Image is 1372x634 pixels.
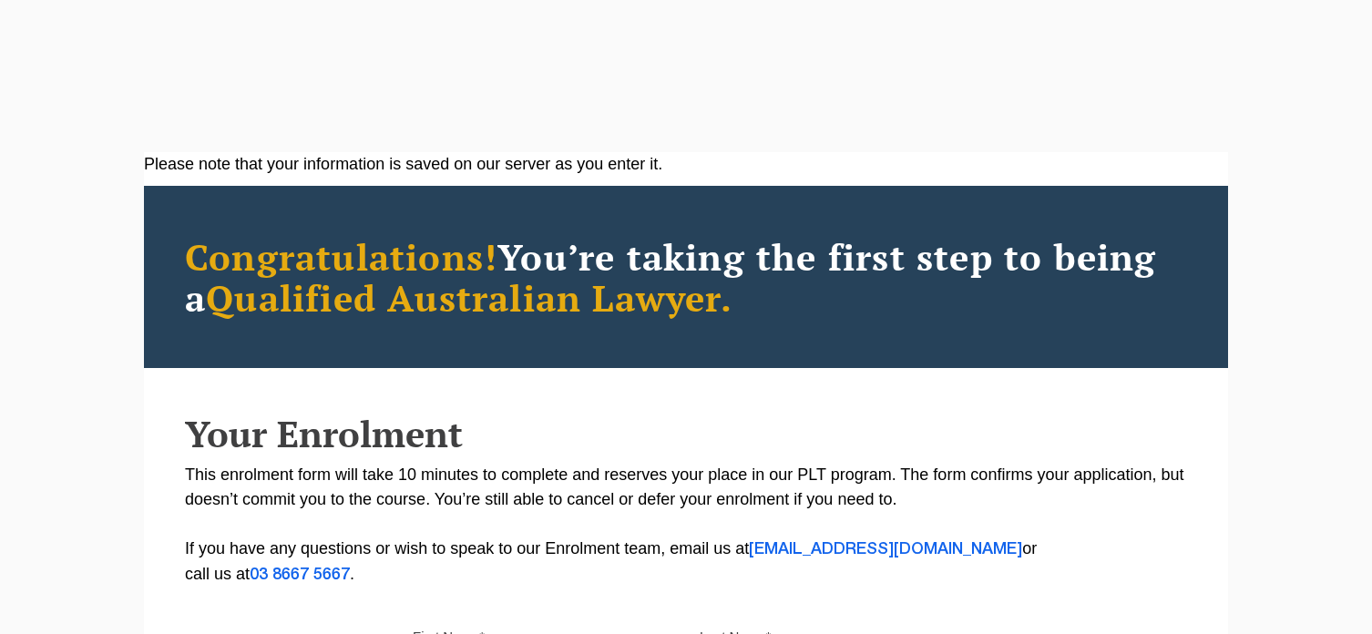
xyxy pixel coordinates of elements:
[185,236,1187,318] h2: You’re taking the first step to being a
[185,463,1187,588] p: This enrolment form will take 10 minutes to complete and reserves your place in our PLT program. ...
[185,414,1187,454] h2: Your Enrolment
[185,232,497,281] span: Congratulations!
[144,152,1228,177] div: Please note that your information is saved on our server as you enter it.
[206,273,732,322] span: Qualified Australian Lawyer.
[749,542,1022,557] a: [EMAIL_ADDRESS][DOMAIN_NAME]
[250,568,350,582] a: 03 8667 5667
